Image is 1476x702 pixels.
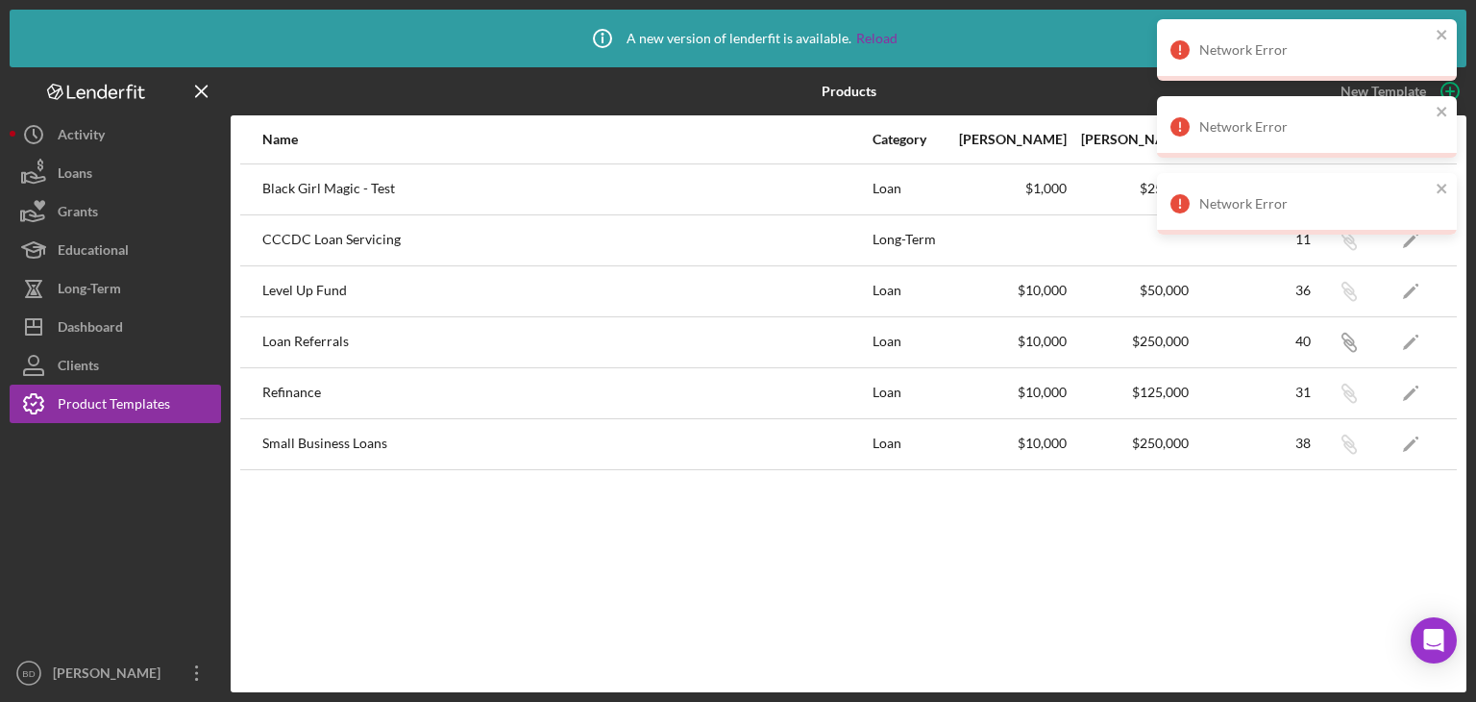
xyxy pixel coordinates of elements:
[1411,617,1457,664] div: Open Intercom Messenger
[58,385,170,428] div: Product Templates
[10,269,221,308] button: Long-Term
[1069,132,1189,147] div: [PERSON_NAME]
[58,192,98,236] div: Grants
[873,318,945,366] div: Loan
[1191,436,1311,451] div: 38
[58,308,123,351] div: Dashboard
[873,132,945,147] div: Category
[262,132,871,147] div: Name
[10,115,221,154] button: Activity
[1069,385,1189,400] div: $125,000
[873,369,945,417] div: Loan
[873,267,945,315] div: Loan
[1191,283,1311,298] div: 36
[58,346,99,389] div: Clients
[262,369,871,417] div: Refinance
[947,283,1067,298] div: $10,000
[947,132,1067,147] div: [PERSON_NAME]
[262,318,871,366] div: Loan Referrals
[873,216,945,264] div: Long-Term
[1436,181,1449,199] button: close
[1069,334,1189,349] div: $250,000
[947,436,1067,451] div: $10,000
[1199,119,1430,135] div: Network Error
[947,334,1067,349] div: $10,000
[822,84,876,99] b: Products
[1069,181,1189,196] div: $25,000
[578,14,898,63] div: A new version of lenderfit is available.
[1436,27,1449,45] button: close
[1199,196,1430,212] div: Network Error
[1191,334,1311,349] div: 40
[1069,283,1189,298] div: $50,000
[1069,436,1189,451] div: $250,000
[873,420,945,468] div: Loan
[873,165,945,213] div: Loan
[10,654,221,692] button: BD[PERSON_NAME]
[10,385,221,423] button: Product Templates
[10,192,221,231] button: Grants
[262,165,871,213] div: Black Girl Magic - Test
[10,231,221,269] button: Educational
[10,346,221,385] button: Clients
[1436,104,1449,122] button: close
[262,420,871,468] div: Small Business Loans
[22,668,35,679] text: BD
[856,31,898,46] a: Reload
[262,267,871,315] div: Level Up Fund
[58,269,121,313] div: Long-Term
[1199,42,1430,58] div: Network Error
[48,654,173,697] div: [PERSON_NAME]
[10,154,221,192] button: Loans
[58,115,105,159] div: Activity
[1191,385,1311,400] div: 31
[58,154,92,197] div: Loans
[10,308,221,346] button: Dashboard
[947,385,1067,400] div: $10,000
[58,231,129,274] div: Educational
[262,216,871,264] div: CCCDC Loan Servicing
[947,181,1067,196] div: $1,000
